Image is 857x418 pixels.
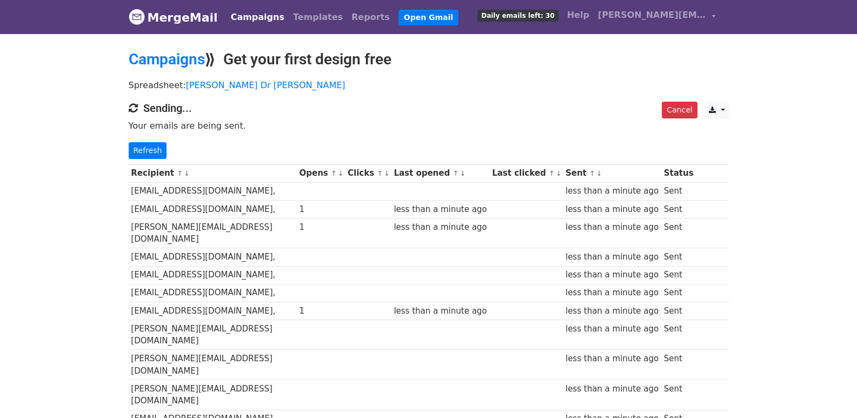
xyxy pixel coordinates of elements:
td: Sent [661,200,696,218]
td: [PERSON_NAME][EMAIL_ADDRESS][DOMAIN_NAME] [129,218,297,248]
a: Campaigns [129,50,205,68]
div: less than a minute ago [566,383,659,395]
div: 1 [299,305,342,317]
div: less than a minute ago [394,221,487,234]
div: less than a minute ago [566,353,659,365]
div: less than a minute ago [566,287,659,299]
a: Refresh [129,142,167,159]
a: ↑ [549,169,555,177]
td: Sent [661,380,696,410]
div: less than a minute ago [566,305,659,317]
a: ↓ [184,169,190,177]
span: Daily emails left: 30 [477,10,558,22]
a: MergeMail [129,6,218,29]
div: less than a minute ago [566,269,659,281]
th: Opens [297,164,346,182]
th: Sent [563,164,661,182]
td: [PERSON_NAME][EMAIL_ADDRESS][DOMAIN_NAME] [129,380,297,410]
h2: ⟫ Get your first design free [129,50,729,69]
td: Sent [661,350,696,380]
td: [EMAIL_ADDRESS][DOMAIN_NAME], [129,248,297,266]
a: [PERSON_NAME][EMAIL_ADDRESS][DOMAIN_NAME] [594,4,720,30]
td: Sent [661,266,696,284]
td: Sent [661,218,696,248]
div: less than a minute ago [566,221,659,234]
a: ↑ [453,169,459,177]
td: Sent [661,248,696,266]
a: Help [563,4,594,26]
th: Status [661,164,696,182]
a: [PERSON_NAME] Dr [PERSON_NAME] [186,80,346,90]
a: Daily emails left: 30 [473,4,562,26]
p: Your emails are being sent. [129,120,729,131]
td: [EMAIL_ADDRESS][DOMAIN_NAME], [129,284,297,302]
div: 1 [299,203,342,216]
a: ↑ [377,169,383,177]
td: [EMAIL_ADDRESS][DOMAIN_NAME], [129,302,297,320]
div: less than a minute ago [566,203,659,216]
th: Clicks [345,164,391,182]
td: Sent [661,320,696,350]
a: Campaigns [227,6,289,28]
div: less than a minute ago [394,203,487,216]
th: Last opened [391,164,490,182]
span: [PERSON_NAME][EMAIL_ADDRESS][DOMAIN_NAME] [598,9,706,22]
h4: Sending... [129,102,729,115]
td: [EMAIL_ADDRESS][DOMAIN_NAME], [129,200,297,218]
a: ↓ [556,169,562,177]
td: Sent [661,284,696,302]
a: ↑ [331,169,337,177]
a: Reports [347,6,394,28]
div: less than a minute ago [566,251,659,263]
td: Sent [661,302,696,320]
div: less than a minute ago [566,185,659,197]
a: ↑ [589,169,595,177]
td: Sent [661,182,696,200]
a: ↓ [460,169,466,177]
a: ↓ [596,169,602,177]
td: [PERSON_NAME][EMAIL_ADDRESS][DOMAIN_NAME] [129,320,297,350]
td: [PERSON_NAME][EMAIL_ADDRESS][DOMAIN_NAME] [129,350,297,380]
th: Recipient [129,164,297,182]
div: 1 [299,221,342,234]
td: [EMAIL_ADDRESS][DOMAIN_NAME], [129,266,297,284]
a: Open Gmail [398,10,459,25]
p: Spreadsheet: [129,79,729,91]
a: Cancel [662,102,697,118]
a: ↓ [384,169,390,177]
th: Last clicked [489,164,563,182]
div: less than a minute ago [566,323,659,335]
div: less than a minute ago [394,305,487,317]
td: [EMAIL_ADDRESS][DOMAIN_NAME], [129,182,297,200]
a: Templates [289,6,347,28]
a: ↓ [338,169,344,177]
img: MergeMail logo [129,9,145,25]
a: ↑ [177,169,183,177]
